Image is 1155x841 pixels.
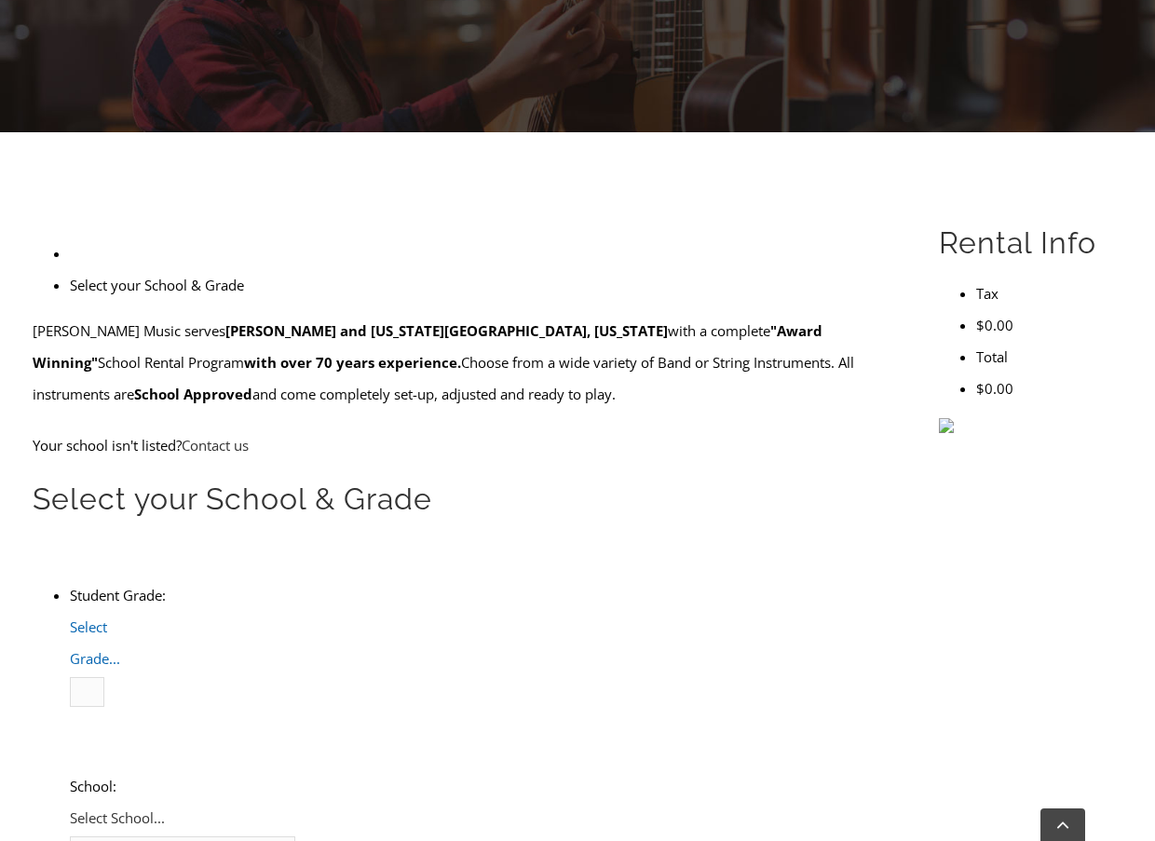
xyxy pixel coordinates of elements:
[244,353,461,372] strong: with over 70 years experience.
[182,436,249,454] a: Contact us
[70,808,165,827] span: Select School...
[976,278,1122,309] li: Tax
[33,429,896,461] p: Your school isn't listed?
[33,315,896,410] p: [PERSON_NAME] Music serves with a complete School Rental Program Choose from a wide variety of Ba...
[976,309,1122,341] li: $0.00
[939,418,954,433] img: sidebar-footer.png
[70,586,166,604] label: Student Grade:
[939,224,1122,263] h2: Rental Info
[33,480,896,519] h2: Select your School & Grade
[70,617,120,668] span: Select Grade...
[976,341,1122,373] li: Total
[70,269,896,301] li: Select your School & Grade
[70,777,116,795] label: School:
[134,385,252,403] strong: School Approved
[225,321,668,340] strong: [PERSON_NAME] and [US_STATE][GEOGRAPHIC_DATA], [US_STATE]
[976,373,1122,404] li: $0.00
